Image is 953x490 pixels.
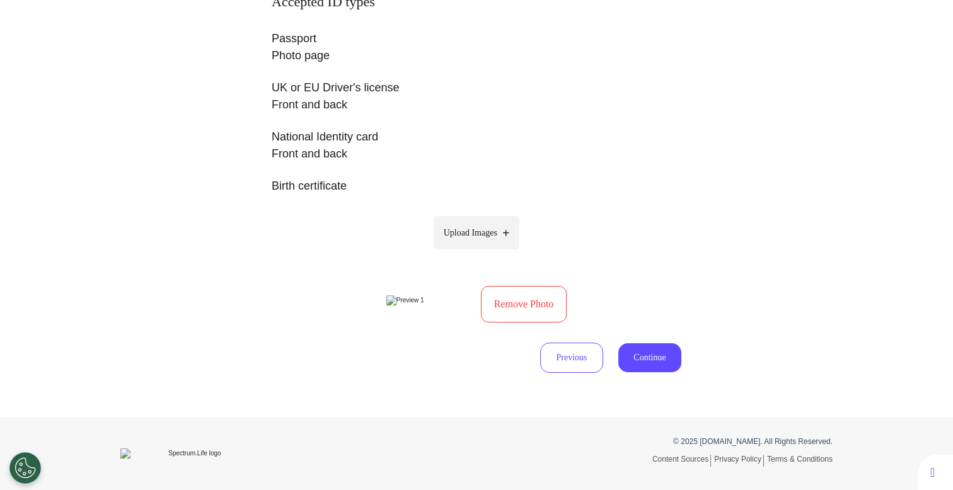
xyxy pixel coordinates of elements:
[714,455,764,467] a: Privacy Policy
[120,448,259,459] img: Spectrum.Life logo
[272,128,681,162] p: National Identity card Front and back
[272,79,681,113] p: UK or EU Driver's license Front and back
[272,30,681,64] p: Passport Photo page
[486,436,833,447] p: © 2025 [DOMAIN_NAME]. All Rights Reserved.
[481,286,567,322] button: Remove Photo
[386,295,473,305] img: Preview 1
[444,226,497,239] span: Upload Images
[272,178,681,195] p: Birth certificate
[618,343,681,372] button: Continue
[9,452,41,484] button: Open Preferences
[767,455,833,464] a: Terms & Conditions
[652,455,711,467] a: Content Sources
[540,343,603,373] button: Previous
